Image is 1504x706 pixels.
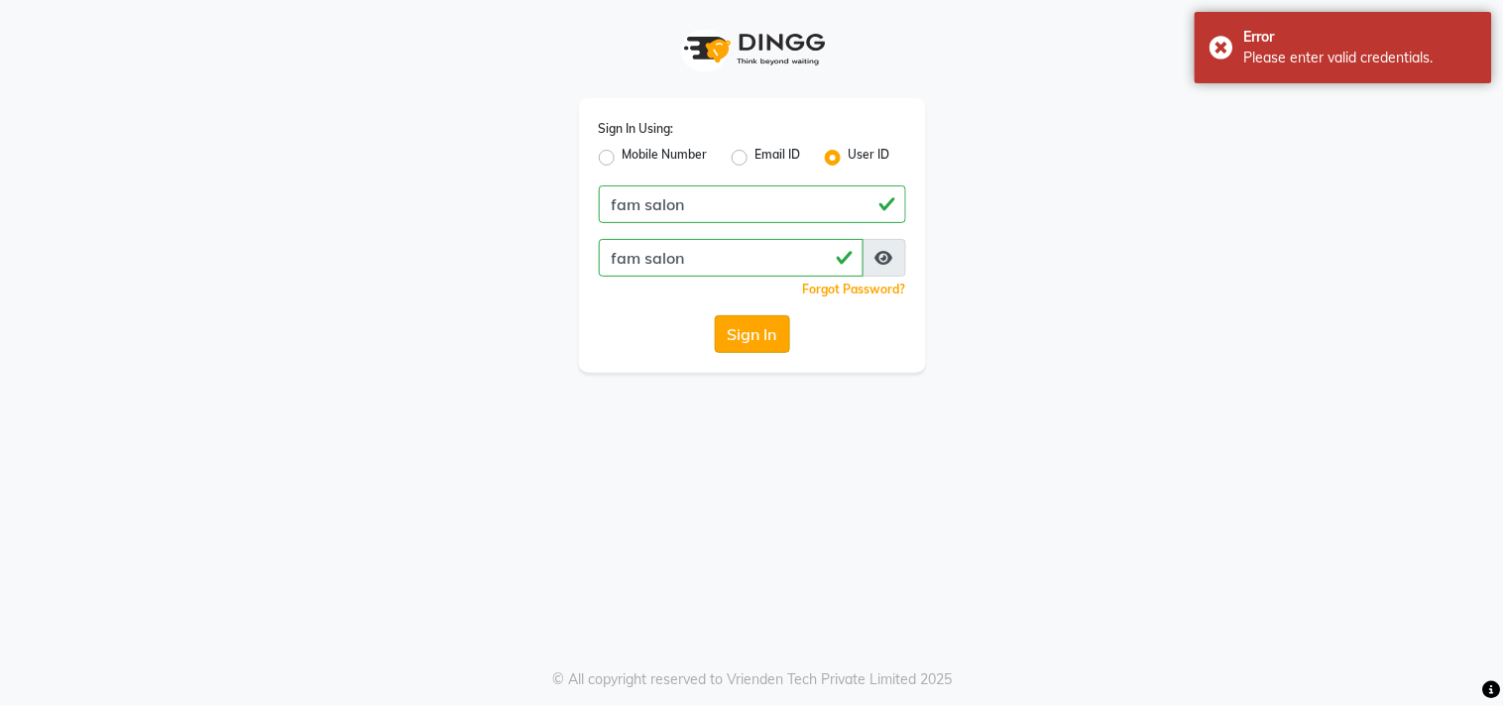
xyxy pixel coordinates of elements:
[715,315,790,353] button: Sign In
[623,146,708,170] label: Mobile Number
[1244,48,1477,68] div: Please enter valid credentials.
[599,239,864,277] input: Username
[599,185,906,223] input: Username
[1244,27,1477,48] div: Error
[673,20,832,78] img: logo1.svg
[803,282,906,296] a: Forgot Password?
[755,146,801,170] label: Email ID
[849,146,890,170] label: User ID
[599,120,674,138] label: Sign In Using:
